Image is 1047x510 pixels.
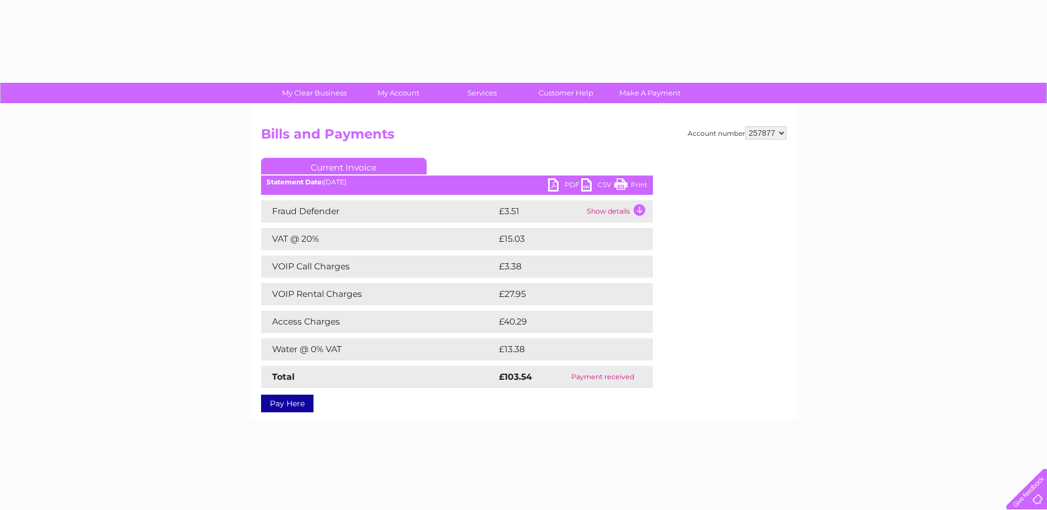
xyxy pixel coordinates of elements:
td: Payment received [552,366,653,388]
a: Print [614,178,647,194]
h2: Bills and Payments [261,126,786,147]
td: £3.38 [496,256,627,278]
div: Account number [688,126,786,140]
a: Pay Here [261,395,313,412]
td: VAT @ 20% [261,228,496,250]
div: [DATE] [261,178,653,186]
td: VOIP Rental Charges [261,283,496,305]
td: VOIP Call Charges [261,256,496,278]
td: Show details [584,200,653,222]
td: £13.38 [496,338,630,360]
strong: Total [272,371,295,382]
td: Fraud Defender [261,200,496,222]
a: Services [437,83,528,103]
a: Current Invoice [261,158,427,174]
a: CSV [581,178,614,194]
td: £40.29 [496,311,631,333]
a: My Clear Business [269,83,360,103]
b: Statement Date: [267,178,323,186]
td: £3.51 [496,200,584,222]
td: Water @ 0% VAT [261,338,496,360]
strong: £103.54 [499,371,532,382]
a: Make A Payment [604,83,695,103]
td: Access Charges [261,311,496,333]
td: £15.03 [496,228,630,250]
td: £27.95 [496,283,630,305]
a: PDF [548,178,581,194]
a: My Account [353,83,444,103]
a: Customer Help [520,83,612,103]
